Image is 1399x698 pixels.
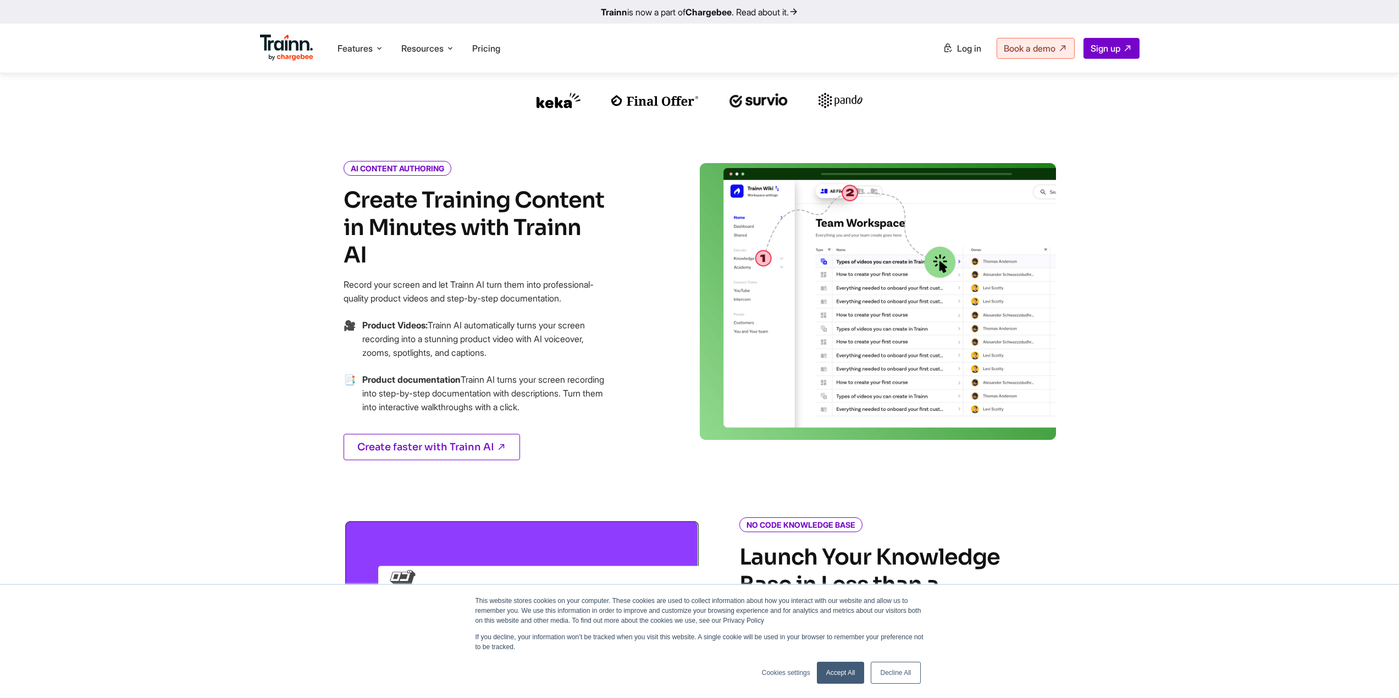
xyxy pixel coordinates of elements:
[700,163,1056,440] img: video creation | saas learning management system
[817,662,865,684] a: Accept All
[1004,43,1055,54] span: Book a demo
[475,596,924,626] p: This website stores cookies on your computer. These cookies are used to collect information about...
[957,43,981,54] span: Log in
[362,374,461,385] b: Product documentation
[537,93,580,108] img: keka logo
[871,662,920,684] a: Decline All
[472,43,500,54] a: Pricing
[739,544,1003,626] h4: Launch Your Knowledge Base in Less than a Week
[401,42,444,54] span: Resources
[1083,38,1140,59] a: Sign up
[729,93,788,108] img: survio logo
[611,95,699,106] img: finaloffer logo
[344,434,520,460] a: Create faster with Trainn AI
[762,668,810,678] a: Cookies settings
[936,38,988,58] a: Log in
[685,7,732,18] b: Chargebee
[739,517,862,532] i: NO CODE KNOWLEDGE BASE
[601,7,627,18] b: Trainn
[362,319,607,360] p: Trainn AI automatically turns your screen recording into a stunning product video with AI voiceov...
[344,278,607,305] p: Record your screen and let Trainn AI turn them into professional-quality product videos and step-...
[260,35,314,61] img: Trainn Logo
[819,93,862,108] img: pando logo
[338,42,373,54] span: Features
[344,319,356,373] span: →
[997,38,1075,59] a: Book a demo
[344,161,451,176] i: AI CONTENT AUTHORING
[362,373,607,414] p: Trainn AI turns your screen recording into step-by-step documentation with descriptions. Turn the...
[362,320,428,331] b: Product Videos:
[344,373,356,427] span: →
[344,187,607,269] h4: Create Training Content in Minutes with Trainn AI
[1091,43,1120,54] span: Sign up
[475,632,924,652] p: If you decline, your information won’t be tracked when you visit this website. A single cookie wi...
